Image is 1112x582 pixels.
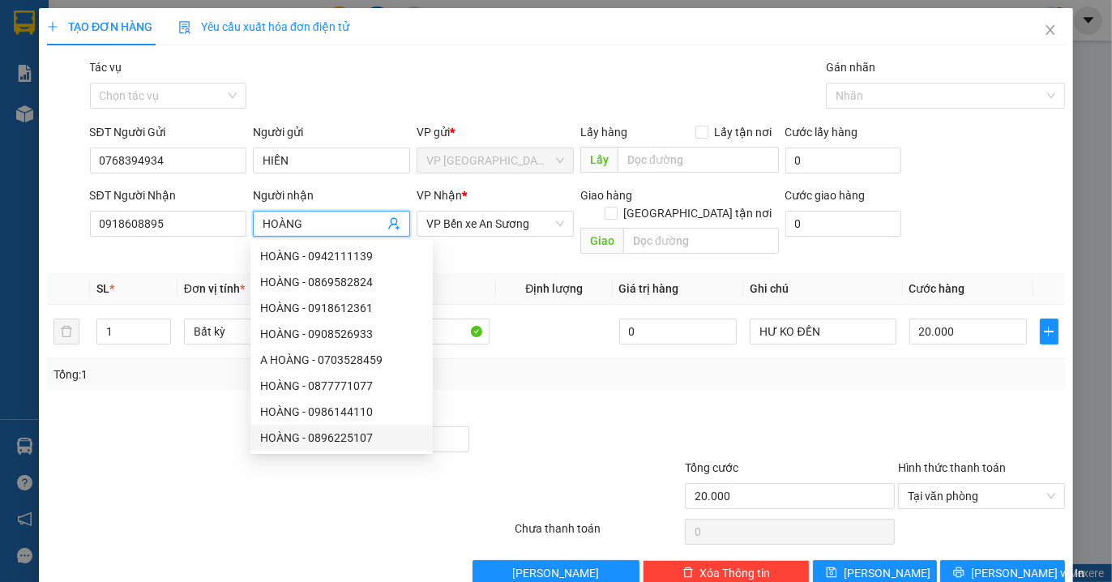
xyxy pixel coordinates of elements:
[250,373,433,399] div: HOÀNG - 0877771077
[826,567,837,580] span: save
[898,461,1006,474] label: Hình thức thanh toán
[250,347,433,373] div: A HOÀNG - 0703528459
[253,186,410,204] div: Người nhận
[387,217,400,230] span: user-add
[623,228,778,254] input: Dọc đường
[908,484,1055,508] span: Tại văn phòng
[785,148,901,173] input: Cước lấy hàng
[1028,8,1073,53] button: Close
[53,366,430,383] div: Tổng: 1
[909,282,965,295] span: Cước hàng
[618,204,779,222] span: [GEOGRAPHIC_DATA] tận nơi
[47,21,58,32] span: plus
[826,61,875,74] label: Gán nhãn
[47,20,152,33] span: TẠO ĐƠN HÀNG
[619,319,737,344] input: 0
[580,126,627,139] span: Lấy hàng
[178,20,349,33] span: Yêu cầu xuất hóa đơn điện tử
[250,321,433,347] div: HOÀNG - 0908526933
[426,212,564,236] span: VP Bến xe An Sương
[250,399,433,425] div: HOÀNG - 0986144110
[250,425,433,451] div: HOÀNG - 0896225107
[250,243,433,269] div: HOÀNG - 0942111139
[253,123,410,141] div: Người gửi
[971,564,1084,582] span: [PERSON_NAME] và In
[260,247,423,265] div: HOÀNG - 0942111139
[53,319,79,344] button: delete
[525,282,583,295] span: Định lượng
[513,520,683,548] div: Chưa thanh toán
[750,319,896,344] input: Ghi Chú
[619,282,679,295] span: Giá trị hàng
[513,564,600,582] span: [PERSON_NAME]
[90,186,247,204] div: SĐT Người Nhận
[260,351,423,369] div: A HOÀNG - 0703528459
[1040,319,1059,344] button: plus
[580,228,623,254] span: Giao
[260,273,423,291] div: HOÀNG - 0869582824
[90,123,247,141] div: SĐT Người Gửi
[785,126,858,139] label: Cước lấy hàng
[260,325,423,343] div: HOÀNG - 0908526933
[708,123,779,141] span: Lấy tận nơi
[1041,325,1058,338] span: plus
[785,189,866,202] label: Cước giao hàng
[260,299,423,317] div: HOÀNG - 0918612361
[250,269,433,295] div: HOÀNG - 0869582824
[260,403,423,421] div: HOÀNG - 0986144110
[743,273,903,305] th: Ghi chú
[953,567,964,580] span: printer
[844,564,930,582] span: [PERSON_NAME]
[1044,24,1057,36] span: close
[700,564,771,582] span: Xóa Thông tin
[178,21,191,34] img: icon
[618,147,778,173] input: Dọc đường
[90,61,122,74] label: Tác vụ
[417,189,462,202] span: VP Nhận
[250,295,433,321] div: HOÀNG - 0918612361
[96,282,109,295] span: SL
[194,319,321,344] span: Bất kỳ
[685,461,738,474] span: Tổng cước
[184,282,245,295] span: Đơn vị tính
[580,147,618,173] span: Lấy
[580,189,632,202] span: Giao hàng
[260,377,423,395] div: HOÀNG - 0877771077
[785,211,901,237] input: Cước giao hàng
[260,429,423,447] div: HOÀNG - 0896225107
[417,123,574,141] div: VP gửi
[682,567,694,580] span: delete
[426,148,564,173] span: VP Giang Tân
